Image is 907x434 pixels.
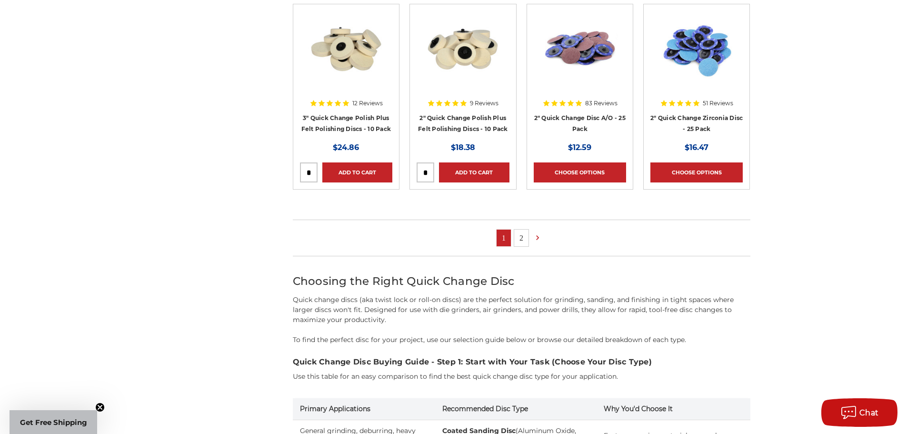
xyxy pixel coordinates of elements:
th: Recommended Disc Type [435,398,597,420]
span: 12 Reviews [352,101,383,106]
a: Add to Cart [439,162,509,182]
p: To find the perfect disc for your project, use our selection guide below or browse our detailed b... [293,335,750,345]
a: 3 inch polishing felt roloc discs [300,11,392,103]
h3: Quick Change Disc Buying Guide - Step 1: Start with Your Task (Choose Your Disc Type) [293,356,750,368]
a: 2 inch red aluminum oxide quick change sanding discs for metalwork [534,11,626,103]
span: 51 Reviews [703,101,733,106]
a: 1 [497,230,511,246]
a: 3" Quick Change Polish Plus Felt Polishing Discs - 10 Pack [301,114,391,132]
span: $24.86 [333,143,359,152]
span: Chat [859,408,879,417]
a: 2" Quick Change Disc A/O - 25 Pack [534,114,626,132]
a: Add to Cart [322,162,392,182]
a: Choose Options [650,162,743,182]
th: Primary Applications [293,398,436,420]
span: $16.47 [685,143,708,152]
h2: Choosing the Right Quick Change Disc [293,273,750,290]
span: 9 Reviews [470,101,498,106]
span: Get Free Shipping [20,418,87,427]
a: 2" Roloc Polishing Felt Discs [417,11,509,103]
a: 2 [514,230,528,246]
a: Assortment of 2-inch Metalworking Discs, 80 Grit, Quick Change, with durable Zirconia abrasive by... [650,11,743,103]
a: Choose Options [534,162,626,182]
span: $12.59 [568,143,591,152]
th: Why You'd Choose It [597,398,750,420]
img: Assortment of 2-inch Metalworking Discs, 80 Grit, Quick Change, with durable Zirconia abrasive by... [658,11,735,87]
a: 2" Quick Change Polish Plus Felt Polishing Discs - 10 Pack [418,114,508,132]
span: 83 Reviews [585,101,618,106]
a: 2" Quick Change Zirconia Disc - 25 Pack [650,114,743,132]
img: 2" Roloc Polishing Felt Discs [425,11,501,87]
img: 2 inch red aluminum oxide quick change sanding discs for metalwork [542,11,618,87]
p: Use this table for an easy comparison to find the best quick change disc type for your application. [293,372,750,382]
button: Chat [821,398,897,427]
div: Get Free ShippingClose teaser [10,410,97,434]
p: Quick change discs (aka twist lock or roll-on discs) are the perfect solution for grinding, sandi... [293,295,750,325]
button: Close teaser [95,403,105,412]
span: $18.38 [451,143,475,152]
img: 3 inch polishing felt roloc discs [308,11,384,87]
